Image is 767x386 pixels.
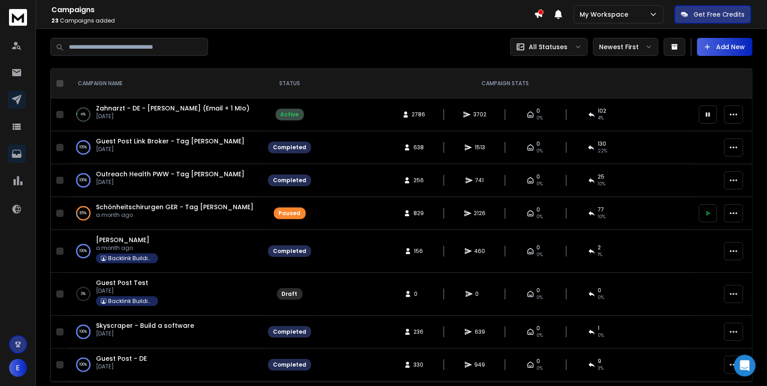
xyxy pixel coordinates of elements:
[598,147,607,155] span: 22 %
[273,248,306,255] div: Completed
[96,137,245,146] a: Guest Post Link Broker - Tag [PERSON_NAME]
[51,17,534,24] p: Campaigns added
[675,5,751,23] button: Get Free Credits
[537,287,540,294] span: 0
[414,328,424,335] span: 236
[474,210,486,217] span: 2126
[67,69,263,98] th: CAMPAIGN NAME
[414,361,424,368] span: 330
[598,244,601,251] span: 2
[67,98,263,131] td: 4%Zahnarzt - DE - [PERSON_NAME] (Email + 1 MIo)[DATE]
[598,115,604,122] span: 4 %
[598,107,607,115] span: 102
[537,244,540,251] span: 0
[537,213,543,221] span: 0%
[414,248,423,255] span: 156
[580,10,632,19] p: My Workspace
[537,332,543,339] span: 0%
[96,146,245,153] p: [DATE]
[96,363,147,370] p: [DATE]
[537,358,540,365] span: 0
[80,327,87,336] p: 100 %
[537,325,540,332] span: 0
[9,9,27,26] img: logo
[67,273,263,316] td: 0%Guest Post Test[DATE]Backlink Building
[537,140,540,147] span: 0
[413,177,424,184] span: 256
[475,248,486,255] span: 460
[96,104,250,113] span: Zahnarzt - DE - [PERSON_NAME] (Email + 1 MIo)
[593,38,658,56] button: Newest First
[108,255,153,262] p: Backlink Building
[598,180,606,188] span: 10 %
[96,321,194,330] a: Skyscraper - Build a software
[9,359,27,377] button: E
[537,180,543,188] span: 0%
[537,365,543,372] span: 0%
[80,143,87,152] p: 100 %
[734,355,756,377] div: Open Intercom Messenger
[598,365,604,372] span: 3 %
[96,354,147,363] a: Guest Post - DE
[475,328,485,335] span: 639
[598,294,604,301] span: 0%
[96,235,150,244] a: [PERSON_NAME]
[279,210,301,217] div: Paused
[598,358,602,365] span: 9
[67,164,263,197] td: 100%Outreach Health PWW - Tag [PERSON_NAME][DATE]
[80,360,87,369] p: 100 %
[598,287,602,294] span: 0
[80,176,87,185] p: 100 %
[598,332,604,339] span: 0 %
[67,316,263,349] td: 100%Skyscraper - Build a software[DATE]
[694,10,745,19] p: Get Free Credits
[273,361,306,368] div: Completed
[537,107,540,115] span: 0
[598,325,600,332] span: 1
[108,298,153,305] p: Backlink Building
[598,173,605,180] span: 25
[281,111,299,118] div: Active
[414,290,423,298] span: 0
[273,144,306,151] div: Completed
[51,17,59,24] span: 23
[80,209,87,218] p: 85 %
[476,290,485,298] span: 0
[412,111,426,118] span: 2786
[476,177,485,184] span: 741
[96,170,245,179] a: Outreach Health PWW - Tag [PERSON_NAME]
[67,230,263,273] td: 100%[PERSON_NAME]a month agoBacklink Building
[81,110,86,119] p: 4 %
[537,173,540,180] span: 0
[537,115,543,122] span: 0%
[263,69,317,98] th: STATUS
[273,328,306,335] div: Completed
[80,247,87,256] p: 100 %
[96,202,254,211] a: Schönheitschirurgen GER - Tag [PERSON_NAME]
[537,251,543,258] span: 0%
[475,144,485,151] span: 1513
[96,244,158,252] p: a month ago
[537,294,543,301] span: 0%
[67,131,263,164] td: 100%Guest Post Link Broker - Tag [PERSON_NAME][DATE]
[96,179,245,186] p: [DATE]
[475,361,486,368] span: 949
[96,211,254,219] p: a month ago
[81,289,86,299] p: 0 %
[67,197,263,230] td: 85%Schönheitschirurgen GER - Tag [PERSON_NAME]a month ago
[598,206,604,213] span: 77
[537,147,543,155] span: 0%
[697,38,753,56] button: Add New
[598,213,606,221] span: 10 %
[96,113,250,120] p: [DATE]
[96,330,194,337] p: [DATE]
[51,5,534,15] h1: Campaigns
[473,111,486,118] span: 3702
[598,251,603,258] span: 1 %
